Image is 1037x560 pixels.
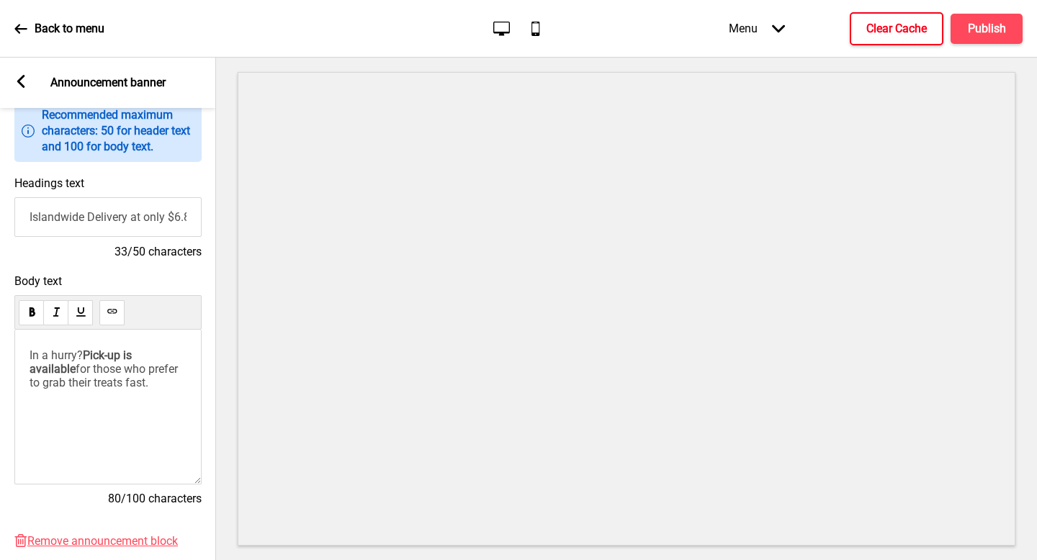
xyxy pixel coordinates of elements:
p: Back to menu [35,21,104,37]
div: Menu [714,7,799,50]
label: Headings text [14,176,84,190]
span: Remove announcement block [27,534,178,548]
button: link [99,300,125,325]
button: underline [68,300,93,325]
button: Clear Cache [850,12,943,45]
span: Body text [14,274,202,288]
button: Publish [951,14,1023,44]
h4: Clear Cache [866,21,927,37]
button: bold [19,300,44,325]
span: Pick-up is available [30,348,135,376]
a: Back to menu [14,9,104,48]
button: italic [43,300,68,325]
p: Recommended maximum characters: 50 for header text and 100 for body text. [42,107,194,155]
span: for those who prefer to grab their treats fast. [30,362,181,389]
h4: Publish [968,21,1006,37]
p: Announcement banner [50,75,166,91]
span: 80/100 characters [108,492,202,505]
span: In a hurry? [30,348,83,362]
h4: 33/50 characters [14,244,202,260]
